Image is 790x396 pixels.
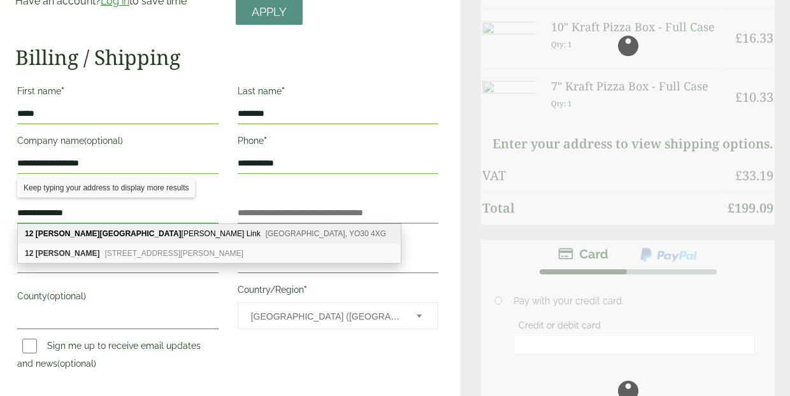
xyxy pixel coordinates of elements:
[251,303,400,330] span: United Kingdom (UK)
[25,249,33,258] b: 12
[266,229,386,238] span: [GEOGRAPHIC_DATA], YO30 4XG
[252,5,287,19] span: Apply
[47,291,86,301] span: (optional)
[17,178,195,197] div: Keep typing your address to display more results
[15,45,440,69] h2: Billing / Shipping
[22,339,37,353] input: Sign me up to receive email updates and news(optional)
[18,244,401,263] div: 12 Clifton Moor
[238,281,439,302] label: Country/Region
[264,136,267,146] abbr: required
[238,82,439,104] label: Last name
[25,229,33,238] b: 12
[17,132,219,153] label: Company name
[36,229,182,238] b: [PERSON_NAME][GEOGRAPHIC_DATA]
[17,287,219,309] label: County
[36,249,100,258] b: [PERSON_NAME]
[18,224,401,244] div: 12 Clifton Moor Business Village James Nicolson Link
[57,358,96,369] span: (optional)
[238,132,439,153] label: Phone
[238,302,439,329] span: Country/Region
[84,136,123,146] span: (optional)
[17,82,219,104] label: First name
[104,249,243,258] span: [STREET_ADDRESS][PERSON_NAME]
[61,86,64,96] abbr: required
[304,285,307,295] abbr: required
[282,86,285,96] abbr: required
[17,341,201,372] label: Sign me up to receive email updates and news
